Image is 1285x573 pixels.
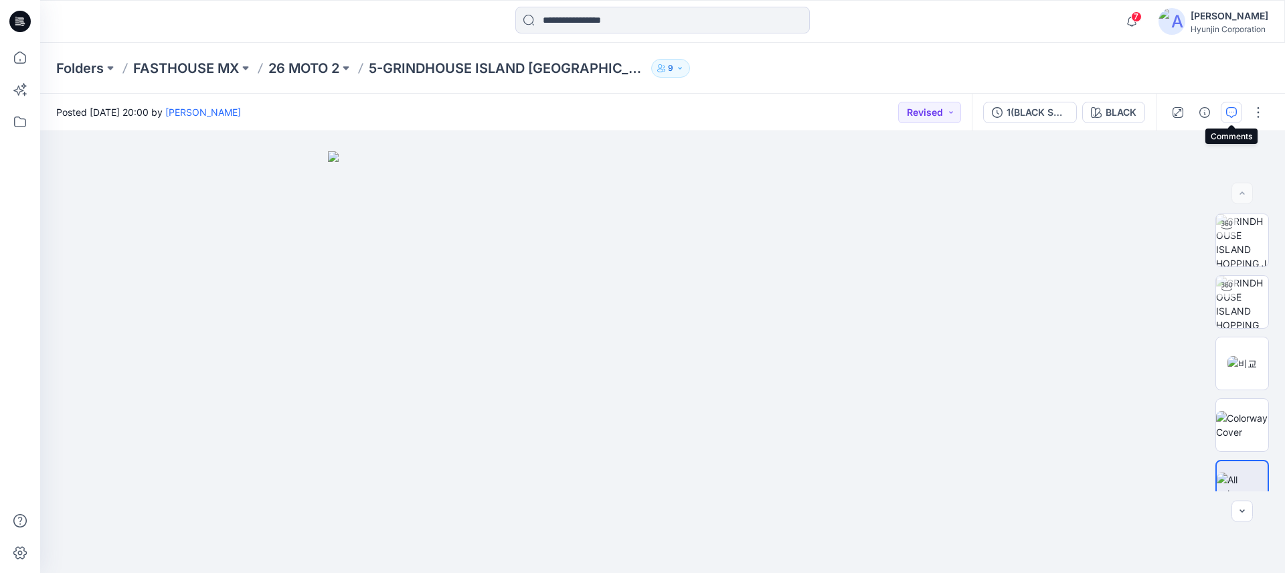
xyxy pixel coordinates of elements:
p: 5-GRINDHOUSE ISLAND [GEOGRAPHIC_DATA] [369,59,646,78]
img: eyJhbGciOiJIUzI1NiIsImtpZCI6IjAiLCJzbHQiOiJzZXMiLCJ0eXAiOiJKV1QifQ.eyJkYXRhIjp7InR5cGUiOiJzdG9yYW... [328,151,997,573]
a: Folders [56,59,104,78]
div: 1(BLACK SUB) GRINDHOUSE ISLAND HOPPING JERSEY + 1 PANT [1007,105,1068,120]
span: Posted [DATE] 20:00 by [56,105,241,119]
button: BLACK [1082,102,1145,123]
img: All colorways [1217,473,1268,501]
button: 9 [651,59,690,78]
img: Colorway Cover [1216,411,1268,439]
img: GRINDHOUSE ISLAND HOPPING J [1216,214,1268,266]
p: 9 [668,61,673,76]
div: Hyunjin Corporation [1191,24,1268,34]
a: 26 MOTO 2 [268,59,339,78]
a: [PERSON_NAME] [165,106,241,118]
img: avatar [1159,8,1185,35]
a: FASTHOUSE MX [133,59,239,78]
button: 1(BLACK SUB) GRINDHOUSE ISLAND HOPPING JERSEY + 1 PANT [983,102,1077,123]
span: 7 [1131,11,1142,22]
button: Details [1194,102,1215,123]
img: 비교 [1227,356,1257,370]
div: [PERSON_NAME] [1191,8,1268,24]
div: BLACK [1106,105,1136,120]
img: GRINDHOUSE ISLAND HOPPING SET [1216,276,1268,328]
